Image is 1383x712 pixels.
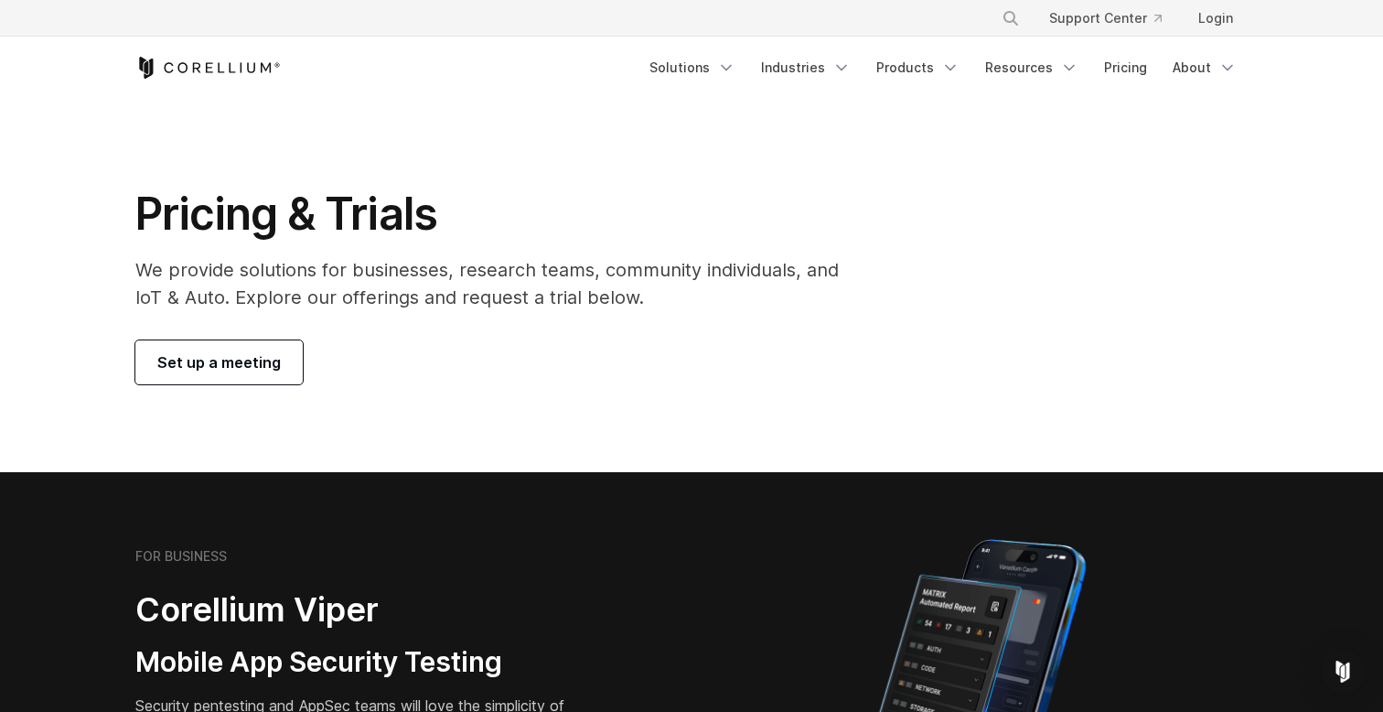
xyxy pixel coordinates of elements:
[1184,2,1248,35] a: Login
[980,2,1248,35] div: Navigation Menu
[638,51,746,84] a: Solutions
[1162,51,1248,84] a: About
[135,57,281,79] a: Corellium Home
[135,645,604,680] h3: Mobile App Security Testing
[135,187,864,242] h1: Pricing & Trials
[135,548,227,565] h6: FOR BUSINESS
[994,2,1027,35] button: Search
[135,340,303,384] a: Set up a meeting
[865,51,970,84] a: Products
[135,589,604,631] h2: Corellium Viper
[638,51,1248,84] div: Navigation Menu
[1321,650,1365,694] div: Open Intercom Messenger
[157,351,281,373] span: Set up a meeting
[974,51,1089,84] a: Resources
[135,256,864,311] p: We provide solutions for businesses, research teams, community individuals, and IoT & Auto. Explo...
[750,51,862,84] a: Industries
[1093,51,1158,84] a: Pricing
[1035,2,1176,35] a: Support Center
